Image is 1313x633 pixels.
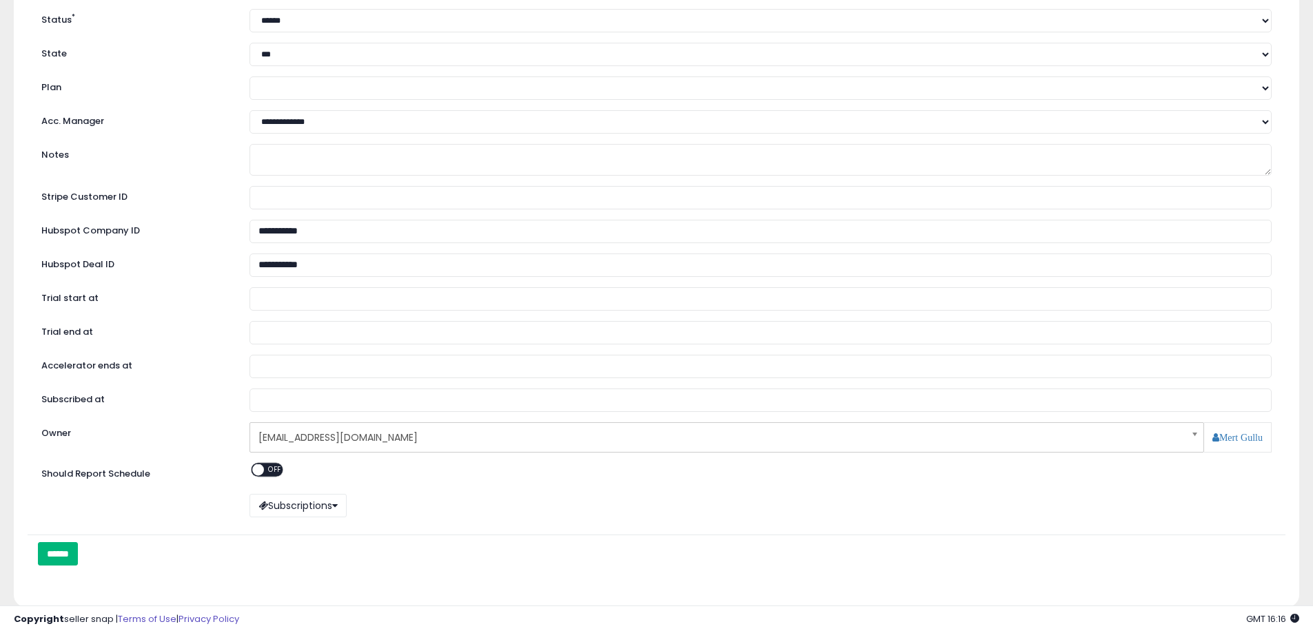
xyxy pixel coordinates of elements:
[1212,433,1263,442] a: Mert Gullu
[14,612,64,625] strong: Copyright
[31,43,239,61] label: State
[31,388,239,406] label: Subscribed at
[31,144,239,162] label: Notes
[258,426,1177,449] span: [EMAIL_ADDRESS][DOMAIN_NAME]
[41,427,71,440] label: Owner
[31,110,239,128] label: Acc. Manager
[250,494,347,517] button: Subscriptions
[31,76,239,94] label: Plan
[41,468,150,481] label: Should Report Schedule
[1246,612,1299,625] span: 2025-10-13 16:16 GMT
[265,464,287,475] span: OFF
[118,612,176,625] a: Terms of Use
[31,220,239,238] label: Hubspot Company ID
[14,613,239,626] div: seller snap | |
[31,321,239,339] label: Trial end at
[31,287,239,305] label: Trial start at
[31,253,239,271] label: Hubspot Deal ID
[31,355,239,373] label: Accelerator ends at
[179,612,239,625] a: Privacy Policy
[31,9,239,27] label: Status
[31,186,239,204] label: Stripe Customer ID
